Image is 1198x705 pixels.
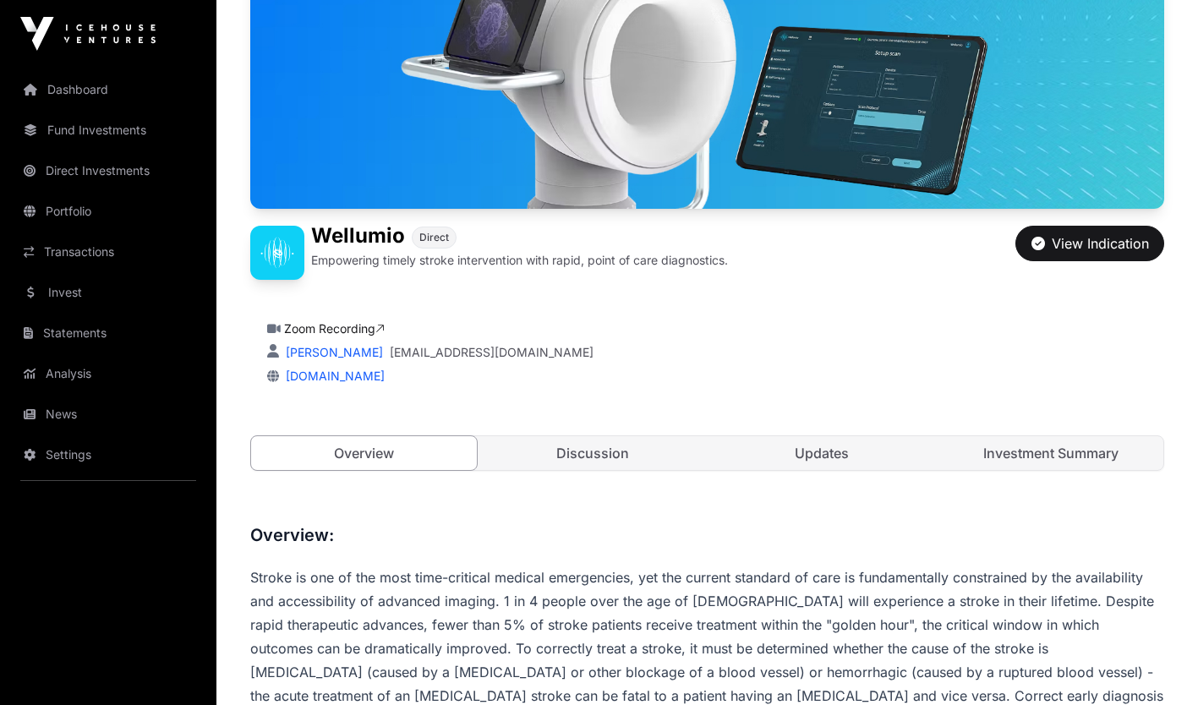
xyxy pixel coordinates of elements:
a: Zoom Recording [284,321,385,336]
a: [PERSON_NAME] [282,345,383,359]
img: Icehouse Ventures Logo [20,17,156,51]
a: Updates [709,436,935,470]
a: Direct Investments [14,152,203,189]
a: Portfolio [14,193,203,230]
a: Investment Summary [938,436,1163,470]
a: [EMAIL_ADDRESS][DOMAIN_NAME] [390,344,594,361]
a: View Indication [1015,243,1164,260]
img: Wellumio [250,226,304,280]
nav: Tabs [251,436,1163,470]
a: Transactions [14,233,203,271]
h1: Wellumio [311,226,405,249]
a: Overview [250,435,478,471]
h3: Overview: [250,522,1164,549]
div: View Indication [1031,233,1149,254]
p: Empowering timely stroke intervention with rapid, point of care diagnostics. [311,252,728,269]
a: Dashboard [14,71,203,108]
a: Statements [14,314,203,352]
a: Invest [14,274,203,311]
a: [DOMAIN_NAME] [279,369,385,383]
a: News [14,396,203,433]
a: Discussion [480,436,706,470]
a: Fund Investments [14,112,203,149]
a: Settings [14,436,203,473]
button: View Indication [1015,226,1164,261]
iframe: Chat Widget [1113,624,1198,705]
a: Analysis [14,355,203,392]
span: Direct [419,231,449,244]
